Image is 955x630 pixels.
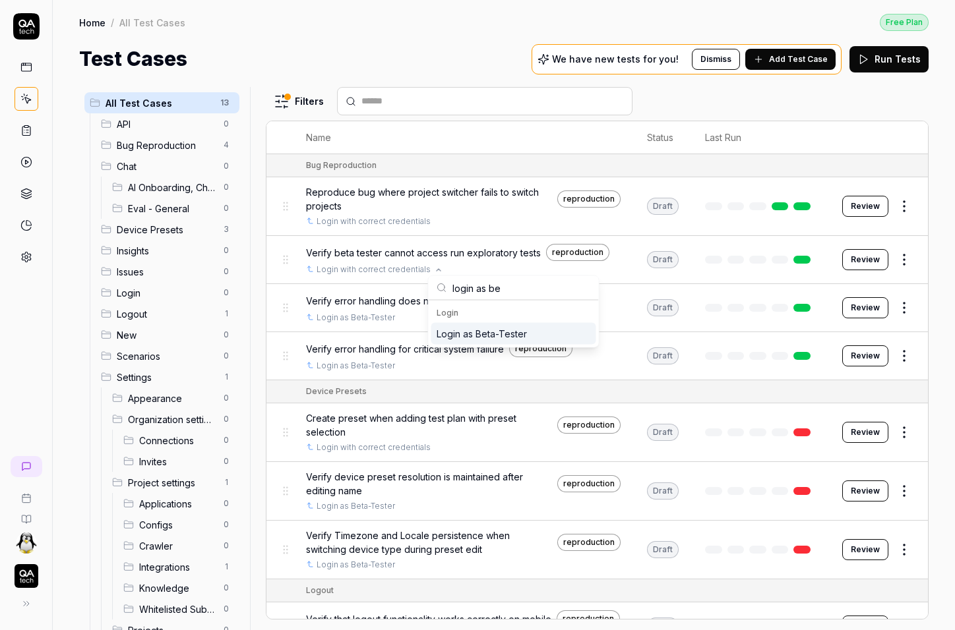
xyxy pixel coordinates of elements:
[317,559,395,571] a: Login as Beta-Tester
[880,14,929,31] div: Free Plan
[128,476,216,490] span: Project settings
[117,138,216,152] span: Bug Reproduction
[118,493,239,514] div: Drag to reorderApplications0
[117,244,216,258] span: Insights
[218,327,234,343] span: 0
[306,246,541,260] span: Verify beta tester cannot access run exploratory tests
[557,416,621,434] div: reproduction
[106,96,212,110] span: All Test Cases
[266,236,928,284] tr: Verify beta tester cannot access run exploratory testsreproductionLogin with correct credentialsO...
[5,503,47,525] a: Documentation
[139,455,216,469] span: Invites
[119,16,185,29] div: All Test Cases
[842,539,888,560] button: Review
[118,514,239,535] div: Drag to reorderConfigs0
[317,215,431,227] a: Login with correct credentials
[218,285,234,301] span: 0
[647,299,679,316] div: Draft
[96,261,239,282] div: Drag to reorderIssues0
[117,223,216,237] span: Device Presets
[306,612,551,626] span: Verify that logout functionality works correctly on mobile
[139,434,216,447] span: Connections
[218,496,234,511] span: 0
[306,294,465,308] span: Verify error handling does not occur
[769,53,828,65] span: Add Test Case
[842,345,888,366] a: Review
[96,240,239,261] div: Drag to reorderInsights0
[5,554,47,590] button: QA Tech Logo
[79,44,187,74] h1: Test Cases
[128,181,216,194] span: AI Onboarding, Chat and Crawl Flows
[107,387,239,409] div: Drag to reorderAppearance0
[557,475,621,492] div: reproduction
[218,390,234,406] span: 0
[218,580,234,596] span: 0
[647,482,679,500] div: Draft
[96,282,239,303] div: Drag to reorderLogin0
[218,116,234,132] span: 0
[96,324,239,345] div: Drag to reorderNew0
[118,556,239,577] div: Drag to reorderIntegrations1
[317,442,431,453] a: Login with correct credentials
[117,307,216,321] span: Logout
[266,462,928,521] tr: Verify device preset resolution is maintained after editing namereproductionLogin as Beta-TesterD...
[128,202,216,215] span: Eval - General
[96,219,239,240] div: Drag to reorderDevice Presets3
[96,113,239,134] div: Drag to reorderAPI0
[293,121,634,154] th: Name
[118,430,239,451] div: Drag to reorderConnections0
[117,328,216,342] span: New
[849,46,929,72] button: Run Tests
[117,349,216,363] span: Scenarios
[139,560,216,574] span: Integrations
[139,602,216,616] span: Whitelisted Subdomains
[634,121,692,154] th: Status
[96,303,239,324] div: Drag to reorderLogout1
[842,249,888,270] a: Review
[266,88,332,115] button: Filters
[306,386,367,397] div: Device Presets
[842,297,888,318] a: Review
[647,198,679,215] div: Draft
[11,456,42,477] a: New conversation
[218,243,234,258] span: 0
[118,451,239,472] div: Drag to reorderInvites0
[117,265,216,279] span: Issues
[107,177,239,198] div: Drag to reorderAI Onboarding, Chat and Crawl Flows0
[118,577,239,598] div: Drag to reorderKnowledge0
[557,190,621,208] div: reproduction
[437,327,527,341] div: Login as Beta-Tester
[117,159,216,173] span: Chat
[433,264,444,275] button: Open selector
[117,117,216,131] span: API
[429,301,599,347] div: Suggestions
[218,200,234,216] span: 0
[16,532,37,554] img: 5eef0e98-4aae-465c-a732-758f13500123.jpeg
[647,424,679,441] div: Draft
[306,342,504,356] span: Verify error handling for critical system failure
[139,497,216,511] span: Applications
[96,134,239,156] div: Drag to reorderBug Reproduction4
[306,159,377,171] div: Bug Reproduction
[842,480,888,501] a: Review
[546,244,609,261] div: reproduction
[111,16,114,29] div: /
[5,482,47,503] a: Book a call with us
[317,500,395,512] a: Login as Beta-Tester
[552,55,679,64] p: We have new tests for you!
[306,470,552,498] span: Verify device preset resolution is maintained after editing name
[107,198,239,219] div: Drag to reorderEval - General0
[452,276,591,300] input: Select dependency...
[842,422,888,443] button: Review
[509,340,572,357] div: reproduction
[128,391,216,405] span: Appearance
[118,598,239,619] div: Drag to reorderWhitelisted Subdomains0
[107,472,239,493] div: Drag to reorderProject settings1
[96,366,239,387] div: Drag to reorderSettings1
[842,196,888,217] button: Review
[218,601,234,617] span: 0
[215,95,234,111] span: 13
[306,529,552,556] span: Verify Timezone and Locale persistence when switching device type during preset edit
